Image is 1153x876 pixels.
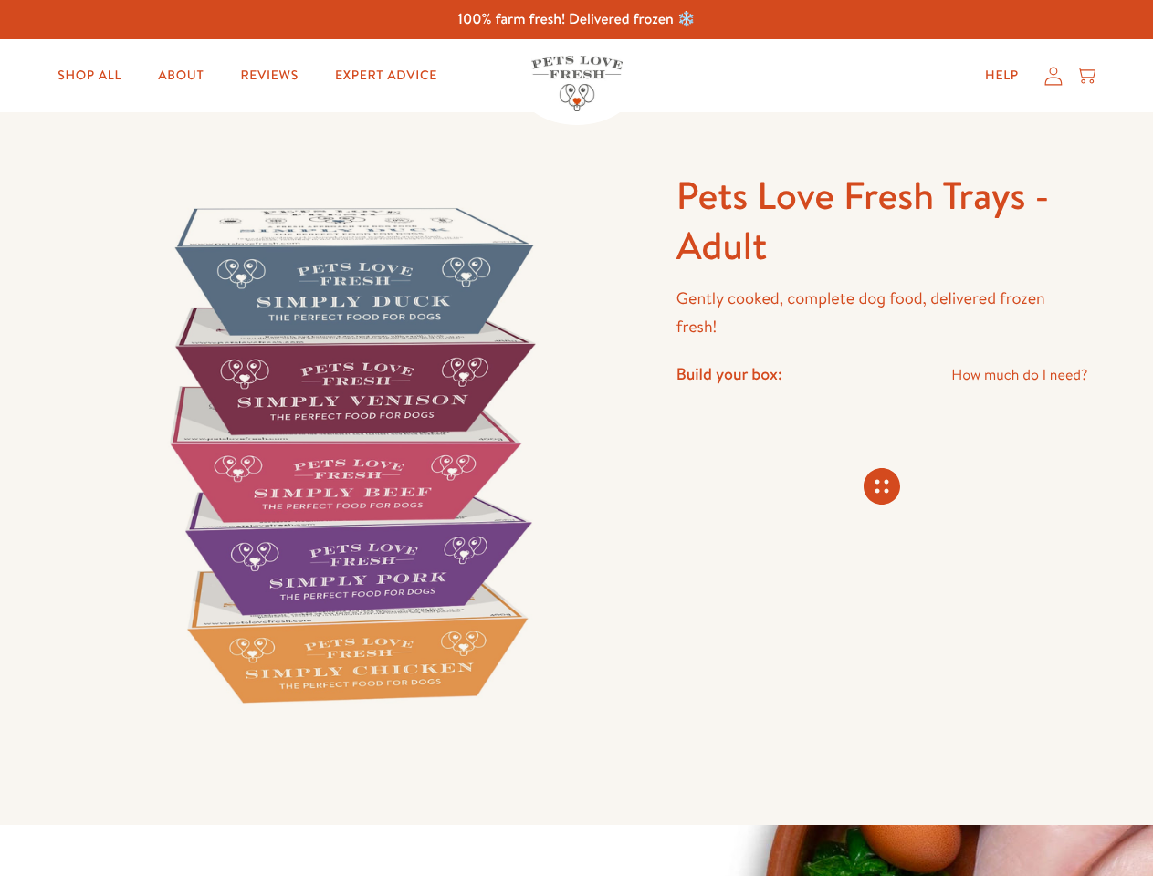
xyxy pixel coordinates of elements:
[970,57,1033,94] a: Help
[676,285,1088,340] p: Gently cooked, complete dog food, delivered frozen fresh!
[864,468,900,505] svg: Connecting store
[676,171,1088,270] h1: Pets Love Fresh Trays - Adult
[225,57,312,94] a: Reviews
[320,57,452,94] a: Expert Advice
[531,56,623,111] img: Pets Love Fresh
[143,57,218,94] a: About
[676,363,782,384] h4: Build your box:
[43,57,136,94] a: Shop All
[66,171,633,737] img: Pets Love Fresh Trays - Adult
[951,363,1087,388] a: How much do I need?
